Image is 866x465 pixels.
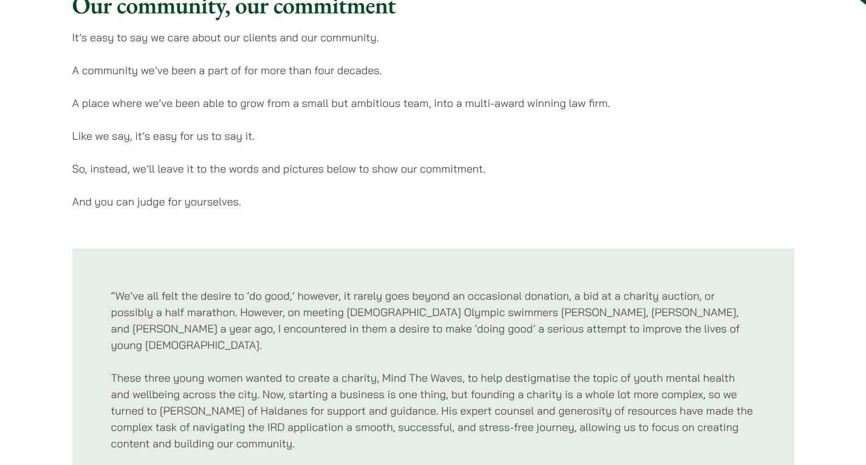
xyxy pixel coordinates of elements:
[111,288,755,353] p: “We’ve all felt the desire to ‘do good,’ however, it rarely goes beyond an occasional donation, a...
[72,128,794,144] p: Like we say, it’s easy for us to say it.
[111,370,755,452] p: These three young women wanted to create a charity, Mind The Waves, to help destigmatise the topi...
[72,62,794,78] p: A community we’ve been a part of for more than four decades.
[72,95,794,111] p: A place where we’ve been able to grow from a small but ambitious team, into a multi-award winning...
[72,193,794,210] p: And you can judge for yourselves.
[72,160,794,177] p: So, instead, we’ll leave it to the words and pictures below to show our commitment.
[72,29,794,46] p: It’s easy to say we care about our clients and our community.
